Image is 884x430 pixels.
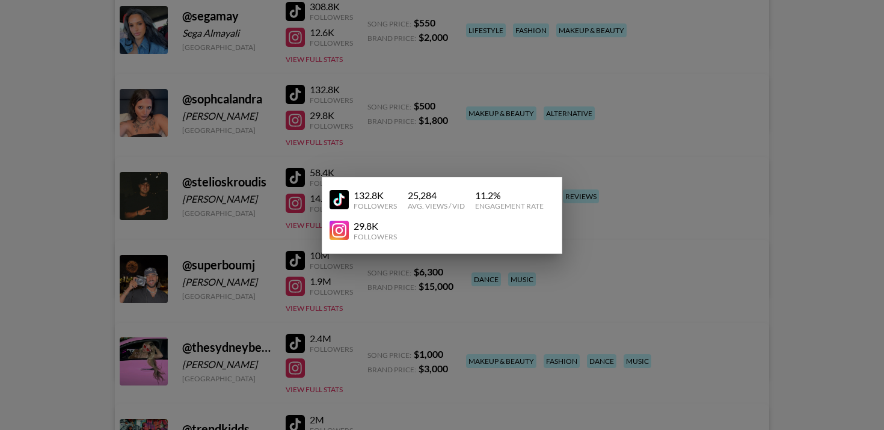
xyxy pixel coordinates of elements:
[354,232,397,241] div: Followers
[354,189,397,201] div: 132.8K
[354,220,397,232] div: 29.8K
[408,201,465,210] div: Avg. Views / Vid
[408,189,465,201] div: 25,284
[330,221,349,240] img: YouTube
[475,189,544,201] div: 11.2 %
[330,190,349,209] img: YouTube
[354,201,397,210] div: Followers
[475,201,544,210] div: Engagement Rate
